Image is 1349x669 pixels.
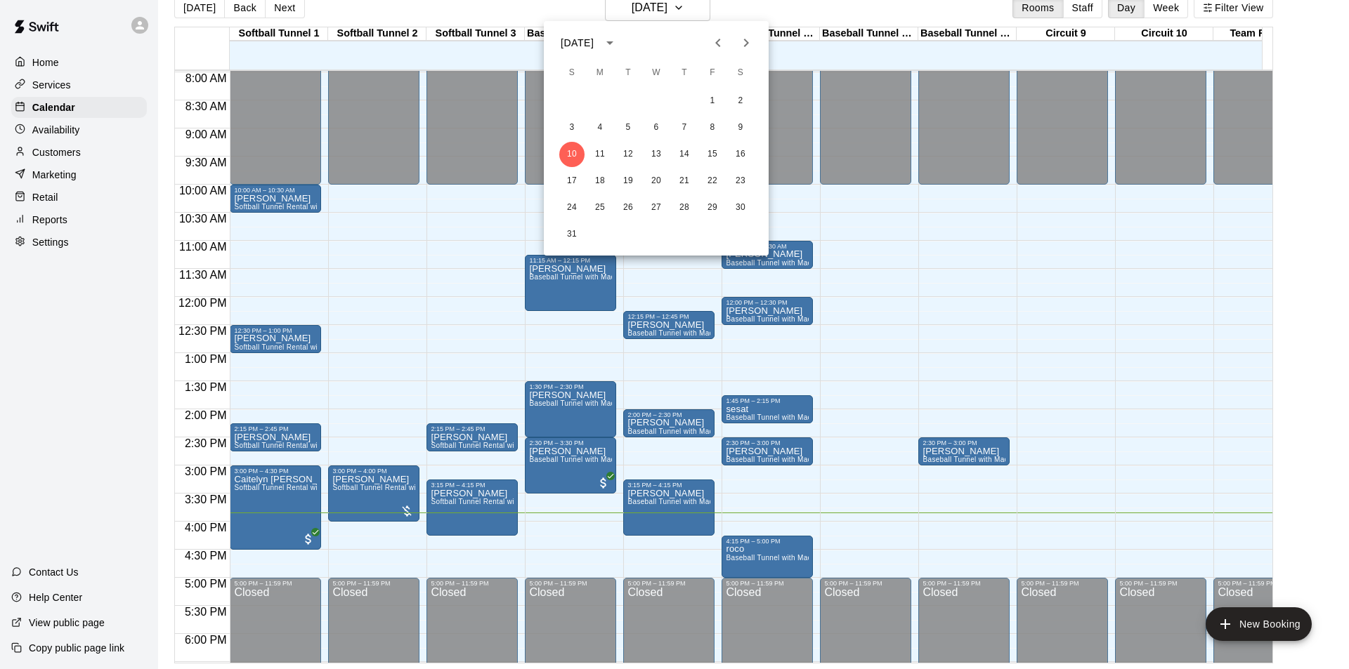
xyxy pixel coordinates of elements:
[700,195,725,220] button: 29
[587,142,613,167] button: 11
[598,31,622,55] button: calendar view is open, switch to year view
[672,115,697,140] button: 7
[700,115,725,140] button: 8
[704,29,732,57] button: Previous month
[728,195,753,220] button: 30
[700,142,725,167] button: 15
[732,29,760,57] button: Next month
[559,195,585,220] button: 24
[559,168,585,194] button: 17
[644,59,669,87] span: Wednesday
[559,142,585,167] button: 10
[615,195,641,220] button: 26
[561,36,594,51] div: [DATE]
[728,168,753,194] button: 23
[728,142,753,167] button: 16
[700,88,725,114] button: 1
[644,115,669,140] button: 6
[728,59,753,87] span: Saturday
[587,59,613,87] span: Monday
[559,115,585,140] button: 3
[587,168,613,194] button: 18
[615,59,641,87] span: Tuesday
[559,222,585,247] button: 31
[700,59,725,87] span: Friday
[672,142,697,167] button: 14
[672,59,697,87] span: Thursday
[728,88,753,114] button: 2
[644,168,669,194] button: 20
[615,168,641,194] button: 19
[700,168,725,194] button: 22
[615,142,641,167] button: 12
[587,115,613,140] button: 4
[559,59,585,87] span: Sunday
[672,195,697,220] button: 28
[644,142,669,167] button: 13
[728,115,753,140] button: 9
[615,115,641,140] button: 5
[587,195,613,220] button: 25
[644,195,669,220] button: 27
[672,168,697,194] button: 21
